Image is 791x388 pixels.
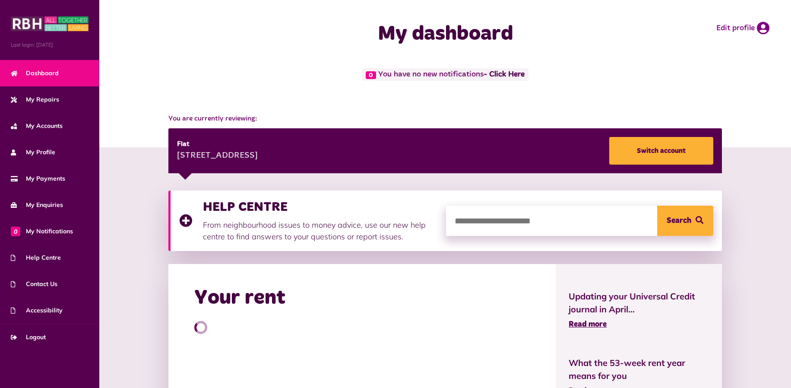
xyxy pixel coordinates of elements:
[716,22,769,35] a: Edit profile
[569,290,709,331] a: Updating your Universal Credit journal in April... Read more
[177,139,258,149] div: Flat
[11,148,55,157] span: My Profile
[11,41,89,49] span: Last login: [DATE]
[203,219,437,242] p: From neighbourhood issues to money advice, use our new help centre to find answers to your questi...
[657,206,713,236] button: Search
[11,227,73,236] span: My Notifications
[11,174,65,183] span: My Payments
[11,95,59,104] span: My Repairs
[281,22,610,47] h1: My dashboard
[203,199,437,215] h3: HELP CENTRE
[11,253,61,262] span: Help Centre
[168,114,722,124] span: You are currently reviewing:
[11,226,20,236] span: 0
[11,69,59,78] span: Dashboard
[569,290,709,316] span: Updating your Universal Credit journal in April...
[11,306,63,315] span: Accessibility
[569,356,709,382] span: What the 53-week rent year means for you
[609,137,713,165] a: Switch account
[484,71,525,79] a: - Click Here
[362,68,528,81] span: You have no new notifications
[11,200,63,210] span: My Enquiries
[11,15,89,32] img: MyRBH
[366,71,376,79] span: 0
[569,321,607,328] span: Read more
[11,121,63,130] span: My Accounts
[177,149,258,162] div: [STREET_ADDRESS]
[194,286,285,311] h2: Your rent
[11,280,57,289] span: Contact Us
[667,206,691,236] span: Search
[11,333,46,342] span: Logout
